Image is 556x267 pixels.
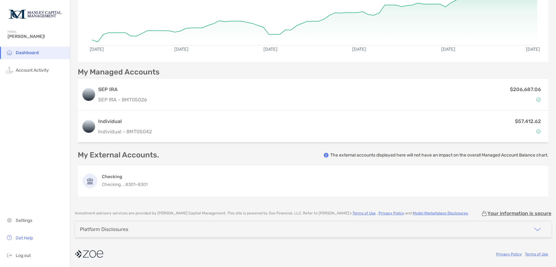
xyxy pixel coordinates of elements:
[6,66,13,74] img: activity icon
[174,47,188,52] text: [DATE]
[83,174,97,188] img: Checking ...8301
[16,68,49,73] span: Account Activity
[352,47,367,52] text: [DATE]
[324,153,329,158] img: info
[6,49,13,56] img: household icon
[536,129,541,134] img: Account Status icon
[510,85,541,93] p: $206,687.06
[16,50,39,55] span: Dashboard
[352,211,376,215] a: Terms of Use
[78,68,160,76] p: My Managed Accounts
[80,226,128,232] div: Platform Disclosures
[82,88,95,101] img: logo account
[442,47,456,52] text: [DATE]
[487,210,551,216] p: Your information is secure
[413,211,468,215] a: Model Marketplace Disclosures
[536,97,541,102] img: Account Status icon
[330,152,548,158] p: The external accounts displayed here will not have an impact on the overall Managed Account Balan...
[6,216,13,224] img: settings icon
[515,117,541,125] p: $57,412.62
[496,252,522,256] a: Privacy Policy
[75,247,103,261] img: company logo
[16,253,31,258] span: Log out
[6,234,13,241] img: get-help icon
[534,226,541,233] img: icon arrow
[98,118,152,125] h3: Individual
[379,211,404,215] a: Privacy Policy
[78,151,159,159] p: My External Accounts.
[98,96,147,104] p: SEP IRA - 8MT05026
[16,218,32,223] span: Settings
[6,251,13,259] img: logout icon
[102,174,148,180] h4: Checking
[138,182,148,187] span: 8301
[98,86,147,93] h3: SEP IRA
[98,128,152,136] p: Individual - 8MT05042
[8,34,66,39] span: [PERSON_NAME]!
[102,182,138,187] span: Checking ...8301 -
[263,47,278,52] text: [DATE]
[90,47,104,52] text: [DATE]
[75,211,469,216] p: Investment advisory services are provided by [PERSON_NAME] Capital Management . This site is powe...
[526,47,540,52] text: [DATE]
[525,252,548,256] a: Terms of Use
[8,3,62,25] img: Zoe Logo
[16,235,33,241] span: Get Help
[82,120,95,133] img: logo account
